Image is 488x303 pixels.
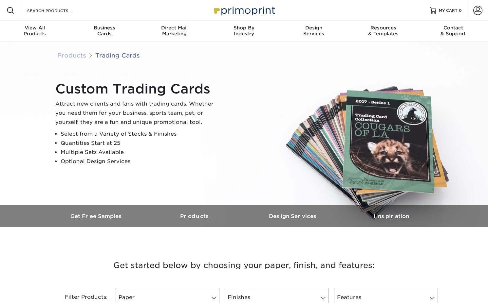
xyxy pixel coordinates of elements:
[55,81,219,97] h1: Custom Trading Cards
[209,25,279,31] span: Shop By
[244,205,342,227] a: Design Services
[418,21,488,42] a: Contact& Support
[279,25,348,31] span: Design
[61,148,219,157] li: Multiple Sets Available
[27,7,90,14] input: SEARCH PRODUCTS.....
[146,205,244,227] a: Products
[342,213,441,219] h3: Inspiration
[459,8,462,13] span: 0
[70,25,140,37] div: Cards
[57,52,86,59] a: Products
[70,21,140,42] a: BusinessCards
[211,3,277,17] img: Primoprint
[279,21,348,42] a: DesignServices
[70,25,140,31] span: Business
[140,21,209,42] a: Direct MailMarketing
[61,129,219,139] li: Select from a Variety of Stocks & Finishes
[439,8,458,13] span: MY CART
[52,251,436,280] h3: Get started below by choosing your paper, finish, and features:
[140,25,209,37] div: Marketing
[348,21,418,42] a: Resources& Templates
[418,25,488,31] span: Contact
[55,99,219,127] p: Attract new clients and fans with trading cards. Whether you need them for your business, sports ...
[342,205,441,227] a: Inspiration
[209,21,279,42] a: Shop ByIndustry
[348,25,418,31] span: Resources
[244,213,342,219] h3: Design Services
[61,139,219,148] li: Quantities Start at 25
[418,25,488,37] div: & Support
[209,25,279,37] div: Industry
[146,213,244,219] h3: Products
[47,213,146,219] h3: Get Free Samples
[95,52,140,59] a: Trading Cards
[279,25,348,37] div: Services
[348,25,418,37] div: & Templates
[47,205,146,227] a: Get Free Samples
[61,157,219,166] li: Optional Design Services
[140,25,209,31] span: Direct Mail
